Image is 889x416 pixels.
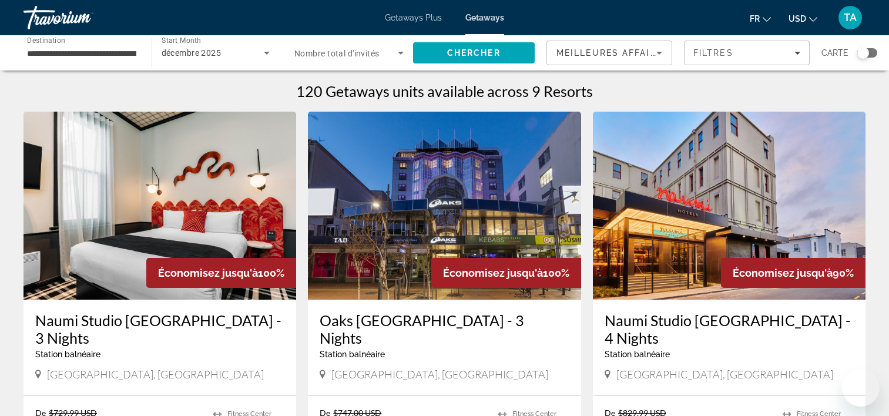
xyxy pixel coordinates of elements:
[556,48,669,58] span: Meilleures affaires
[616,368,833,381] span: [GEOGRAPHIC_DATA], [GEOGRAPHIC_DATA]
[146,258,296,288] div: 100%
[24,2,141,33] a: Travorium
[733,267,833,279] span: Économisez jusqu'à
[844,12,857,24] span: TA
[431,258,581,288] div: 100%
[27,46,136,61] input: Select destination
[162,48,222,58] span: décembre 2025
[789,10,817,27] button: Change currency
[158,267,258,279] span: Économisez jusqu'à
[693,48,733,58] span: Filtres
[162,36,201,45] span: Start Month
[556,46,662,60] mat-select: Sort by
[47,368,264,381] span: [GEOGRAPHIC_DATA], [GEOGRAPHIC_DATA]
[835,5,865,30] button: User Menu
[308,112,581,300] img: Oaks Wellington Hotel - 3 Nights
[413,42,535,63] button: Search
[465,13,504,22] a: Getaways
[294,49,380,58] span: Nombre total d'invités
[684,41,810,65] button: Filters
[385,13,442,22] a: Getaways Plus
[750,10,771,27] button: Change language
[296,82,593,100] h1: 120 Getaways units available across 9 Resorts
[593,112,865,300] img: Naumi Studio Wellington - 4 Nights
[605,350,670,359] span: Station balnéaire
[821,45,848,61] span: Carte
[447,48,501,58] span: Chercher
[721,258,865,288] div: 90%
[24,112,296,300] img: Naumi Studio Wellington - 3 Nights
[605,311,854,347] a: Naumi Studio [GEOGRAPHIC_DATA] - 4 Nights
[789,14,806,24] span: USD
[331,368,548,381] span: [GEOGRAPHIC_DATA], [GEOGRAPHIC_DATA]
[35,350,100,359] span: Station balnéaire
[27,36,65,44] span: Destination
[35,311,284,347] a: Naumi Studio [GEOGRAPHIC_DATA] - 3 Nights
[750,14,760,24] span: fr
[320,311,569,347] a: Oaks [GEOGRAPHIC_DATA] - 3 Nights
[320,350,385,359] span: Station balnéaire
[842,369,880,407] iframe: Bouton de lancement de la fenêtre de messagerie
[443,267,543,279] span: Économisez jusqu'à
